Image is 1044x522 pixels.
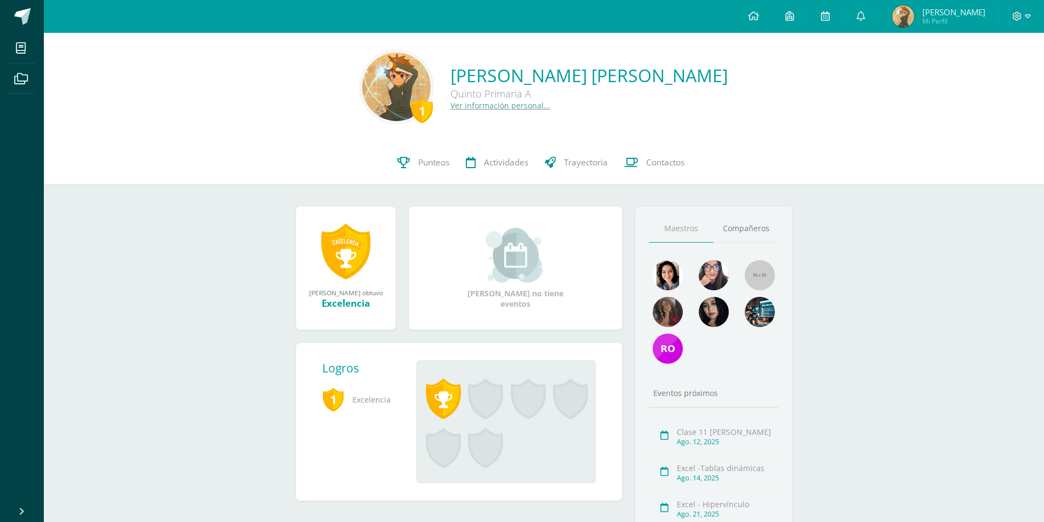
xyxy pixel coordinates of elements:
[322,360,408,376] div: Logros
[484,157,528,168] span: Actividades
[922,16,985,26] span: Mi Perfil
[677,427,775,437] div: Clase 11 [PERSON_NAME]
[322,387,344,412] span: 1
[537,141,616,185] a: Trayectoria
[411,98,433,123] div: 1
[418,157,449,168] span: Punteos
[714,215,778,243] a: Compañeros
[649,388,778,398] div: Eventos próximos
[450,64,728,87] a: [PERSON_NAME] [PERSON_NAME]
[653,334,683,364] img: 6719bbf75b935729a37398d1bd0b0711.png
[616,141,693,185] a: Contactos
[653,260,683,290] img: e9c8ee63d948accc6783747252b4c3df.png
[389,141,458,185] a: Punteos
[486,228,545,283] img: event_small.png
[677,509,775,519] div: Ago. 21, 2025
[677,473,775,483] div: Ago. 14, 2025
[564,157,608,168] span: Trayectoria
[892,5,914,27] img: a8c446ed3a5aba545a9612df0bfc3b62.png
[307,297,385,309] div: Excelencia
[450,100,550,111] a: Ver información personal...
[362,53,431,121] img: 740c442d88983dbd153ff0d2014063f9.png
[461,228,571,309] div: [PERSON_NAME] no tiene eventos
[450,87,728,100] div: Quinto Primaria A
[649,215,714,243] a: Maestros
[922,7,985,18] span: [PERSON_NAME]
[677,499,775,509] div: Excel - Hipervínculo
[745,260,775,290] img: 55x55
[699,297,729,327] img: ef6349cd9309fb31c1afbf38cf026886.png
[745,297,775,327] img: 855e41caca19997153bb2d8696b63df4.png
[699,260,729,290] img: 0a3fdfb51207817dad8ea1498a86ff1c.png
[677,437,775,446] div: Ago. 12, 2025
[653,297,683,327] img: 37fe3ee38833a6adb74bf76fd42a3bf6.png
[677,463,775,473] div: Excel -Tablas dinámicas
[646,157,684,168] span: Contactos
[307,288,385,297] div: [PERSON_NAME] obtuvo
[458,141,537,185] a: Actividades
[322,385,399,415] span: Excelencia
